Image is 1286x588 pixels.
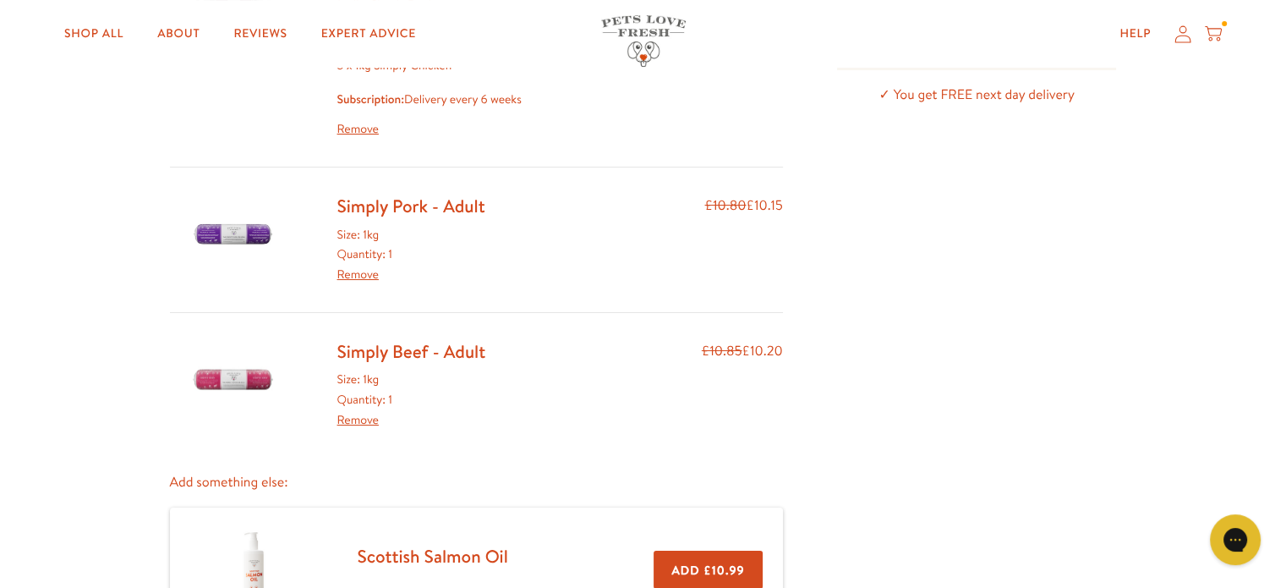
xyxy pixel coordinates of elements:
[144,17,213,51] a: About
[337,411,379,428] a: Remove
[337,90,522,140] div: Delivery every 6 weeks
[308,17,430,51] a: Expert Advice
[837,84,1117,107] p: ✓ You get FREE next day delivery
[51,17,137,51] a: Shop All
[220,17,300,51] a: Reviews
[337,119,522,140] a: Remove
[601,15,686,67] img: Pets Love Fresh
[1106,17,1164,51] a: Help
[704,196,746,215] s: £10.80
[337,266,379,283] a: Remove
[702,340,783,431] div: £10.20
[337,339,486,364] a: Simply Beef - Adult
[191,340,276,421] img: Simply Beef - Adult - 1kg
[170,471,783,494] p: Add something else:
[337,194,485,218] a: Simply Pork - Adult
[1201,508,1269,571] iframe: Gorgias live chat messenger
[702,342,742,360] s: £10.85
[704,195,782,285] div: £10.15
[337,91,405,107] strong: Subscription:
[337,225,485,285] div: Size: 1kg Quantity: 1
[358,544,508,569] a: Scottish Salmon Oil
[191,195,276,276] img: Simply Pork - Adult - 1kg
[337,370,486,430] div: Size: 1kg Quantity: 1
